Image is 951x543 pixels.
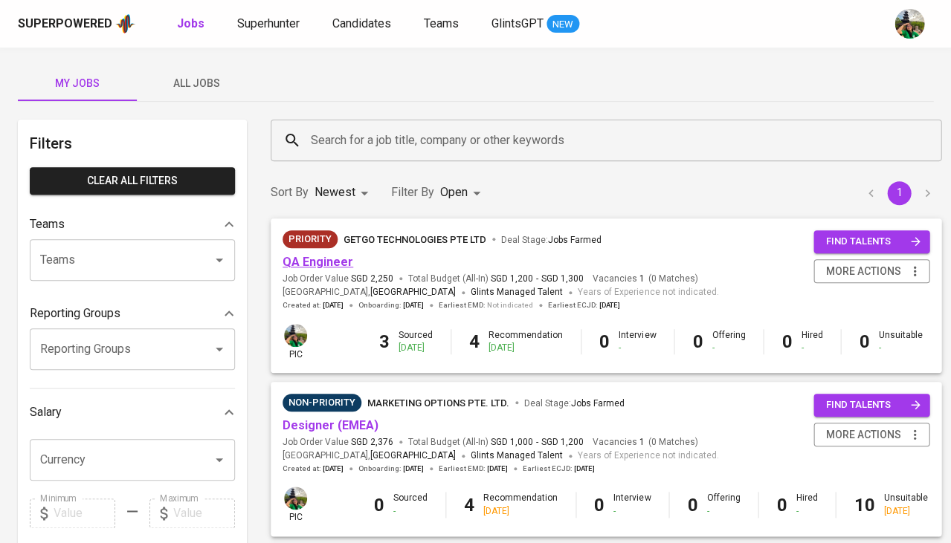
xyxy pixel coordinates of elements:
div: Newest [315,179,373,207]
span: Jobs Farmed [548,235,602,245]
a: QA Engineer [283,255,353,269]
span: 1 [637,436,645,449]
p: Teams [30,215,65,233]
div: Offering [706,492,740,517]
div: Sourced [399,329,433,354]
div: pic [283,485,309,524]
span: Vacancies ( 0 Matches ) [593,273,697,285]
a: Candidates [332,15,394,33]
span: Clear All filters [42,172,223,190]
a: Jobs [177,15,207,33]
b: Jobs [177,16,204,30]
span: GetGo Technologies Pte Ltd [344,234,486,245]
span: Years of Experience not indicated. [578,285,718,300]
div: Open [440,179,486,207]
span: [GEOGRAPHIC_DATA] , [283,285,456,300]
span: Onboarding : [358,300,424,310]
span: Non-Priority [283,395,361,410]
button: Open [209,339,230,360]
b: 0 [687,495,697,516]
span: SGD 2,376 [351,436,393,449]
span: [GEOGRAPHIC_DATA] [370,285,456,300]
span: [DATE] [599,300,620,310]
div: Salary [30,397,235,427]
span: Total Budget (All-In) [408,273,584,285]
div: Hired [801,329,822,354]
div: Offering [712,329,745,354]
b: 0 [594,495,605,516]
span: [DATE] [487,464,508,474]
span: NEW [547,17,579,32]
div: - [393,505,428,518]
div: Recommendation [483,492,558,517]
span: My Jobs [27,74,128,93]
img: app logo [115,13,135,35]
span: Glints Managed Talent [471,287,563,297]
img: eva@glints.com [894,9,924,39]
span: more actions [825,262,900,281]
b: 4 [469,331,480,352]
div: Interview [613,492,651,517]
span: Jobs Farmed [571,398,625,409]
button: Clear All filters [30,167,235,195]
div: pic [283,322,309,361]
div: [DATE] [489,342,563,354]
b: 10 [854,495,874,516]
div: [DATE] [483,505,558,518]
p: Reporting Groups [30,305,120,322]
span: Years of Experience not indicated. [578,449,718,464]
p: Salary [30,403,62,421]
div: Interview [619,329,656,354]
img: eva@glints.com [284,487,307,510]
div: - [878,342,922,354]
div: Unsuitable [883,492,927,517]
div: Pending Client’s Feedback [283,394,361,412]
img: eva@glints.com [284,324,307,347]
b: 4 [464,495,474,516]
span: SGD 2,250 [351,273,393,285]
div: Teams [30,209,235,239]
div: Unsuitable [878,329,922,354]
p: Newest [315,183,355,201]
nav: pagination navigation [857,181,941,205]
span: Earliest ECJD : [523,464,595,474]
button: more actions [813,259,929,284]
span: Not indicated [487,300,533,310]
a: Superpoweredapp logo [18,13,135,35]
span: Vacancies ( 0 Matches ) [593,436,697,449]
span: [DATE] [323,464,344,474]
span: SGD 1,300 [541,273,584,285]
span: Candidates [332,16,391,30]
div: [DATE] [399,342,433,354]
span: find talents [825,233,921,250]
span: more actions [825,426,900,444]
span: Superhunter [237,16,300,30]
button: find talents [813,230,929,253]
b: 0 [859,331,869,352]
span: Earliest ECJD : [548,300,620,310]
b: 0 [776,495,787,516]
div: - [619,342,656,354]
div: Recommendation [489,329,563,354]
span: [DATE] [403,464,424,474]
span: Job Order Value [283,436,393,449]
span: MARKETING OPTIONS PTE. LTD. [367,397,509,409]
span: - [536,436,538,449]
span: Created at : [283,300,344,310]
div: Sourced [393,492,428,517]
span: Open [440,185,468,199]
b: 0 [692,331,703,352]
b: 0 [599,331,610,352]
div: - [706,505,740,518]
span: SGD 1,000 [491,436,533,449]
button: page 1 [887,181,911,205]
span: Teams [424,16,459,30]
span: Onboarding : [358,464,424,474]
div: - [801,342,822,354]
span: SGD 1,200 [541,436,584,449]
span: Deal Stage : [524,398,625,409]
p: Filter By [391,183,434,201]
span: GlintsGPT [491,16,544,30]
a: Teams [424,15,462,33]
a: Designer (EMEA) [283,418,378,432]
